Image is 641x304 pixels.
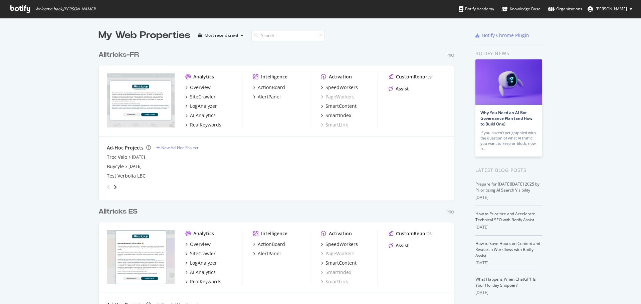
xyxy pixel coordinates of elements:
[190,121,221,128] div: RealKeywords
[185,112,216,119] a: AI Analytics
[446,52,454,58] div: Pro
[326,84,358,91] div: SpeedWorkers
[396,242,409,249] div: Assist
[261,230,287,237] div: Intelligence
[132,154,145,160] a: [DATE]
[321,84,358,91] a: SpeedWorkers
[582,4,638,14] button: [PERSON_NAME]
[185,84,211,91] a: Overview
[185,269,216,276] a: AI Analytics
[190,93,216,100] div: SiteCrawler
[459,6,494,12] div: Botify Academy
[475,241,540,258] a: How to Save Hours on Content and Research Workflows with Botify Assist
[326,112,351,119] div: SmartIndex
[389,73,432,80] a: CustomReports
[446,209,454,215] div: Pro
[475,195,543,201] div: [DATE]
[321,278,348,285] a: SmartLink
[396,230,432,237] div: CustomReports
[253,93,281,100] a: AlertPanel
[190,84,211,91] div: Overview
[185,241,211,248] a: Overview
[205,33,238,37] div: Most recent crawl
[107,173,146,179] a: Test Verbolia LBC
[475,290,543,296] div: [DATE]
[185,250,216,257] a: SiteCrawler
[321,269,351,276] a: SmartIndex
[480,110,532,127] a: Why You Need an AI Bot Governance Plan (and How to Build One)
[185,278,221,285] a: RealKeywords
[113,184,118,191] div: angle-right
[98,50,142,60] a: Alltricks-FR
[258,241,285,248] div: ActionBoard
[190,260,217,266] div: LogAnalyzer
[107,163,124,170] a: Buycyle
[193,230,214,237] div: Analytics
[321,121,348,128] a: SmartLink
[326,260,357,266] div: SmartContent
[107,230,175,284] img: alltricks.es
[475,50,543,57] div: Botify news
[321,112,351,119] a: SmartIndex
[475,224,543,230] div: [DATE]
[596,6,627,12] span: Antonin Anger
[185,260,217,266] a: LogAnalyzer
[190,112,216,119] div: AI Analytics
[482,32,529,39] div: Botify Chrome Plugin
[548,6,582,12] div: Organizations
[98,207,138,217] div: Alltricks ES
[98,29,190,42] div: My Web Properties
[475,276,536,288] a: What Happens When ChatGPT Is Your Holiday Shopper?
[161,145,198,150] div: New Ad-Hoc Project
[321,250,355,257] a: PageWorkers
[321,260,357,266] a: SmartContent
[501,6,541,12] div: Knowledge Base
[258,93,281,100] div: AlertPanel
[190,250,216,257] div: SiteCrawler
[326,241,358,248] div: SpeedWorkers
[389,85,409,92] a: Assist
[35,6,95,12] span: Welcome back, [PERSON_NAME] !
[258,250,281,257] div: AlertPanel
[329,73,352,80] div: Activation
[156,145,198,150] a: New Ad-Hoc Project
[258,84,285,91] div: ActionBoard
[185,121,221,128] a: RealKeywords
[251,30,325,41] input: Search
[329,230,352,237] div: Activation
[107,144,144,151] div: Ad-Hoc Projects
[475,32,529,39] a: Botify Chrome Plugin
[321,103,357,109] a: SmartContent
[193,73,214,80] div: Analytics
[389,230,432,237] a: CustomReports
[321,241,358,248] a: SpeedWorkers
[98,50,139,60] div: Alltricks-FR
[129,164,142,169] a: [DATE]
[253,241,285,248] a: ActionBoard
[98,207,140,217] a: Alltricks ES
[253,84,285,91] a: ActionBoard
[475,260,543,266] div: [DATE]
[396,73,432,80] div: CustomReports
[389,242,409,249] a: Assist
[107,154,127,161] a: Troc Velo
[196,30,246,41] button: Most recent crawl
[475,211,535,223] a: How to Prioritize and Accelerate Technical SEO with Botify Assist
[475,181,540,193] a: Prepare for [DATE][DATE] 2025 by Prioritizing AI Search Visibility
[326,103,357,109] div: SmartContent
[321,93,355,100] a: PageWorkers
[190,241,211,248] div: Overview
[190,269,216,276] div: AI Analytics
[190,278,221,285] div: RealKeywords
[253,250,281,257] a: AlertPanel
[261,73,287,80] div: Intelligence
[185,93,216,100] a: SiteCrawler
